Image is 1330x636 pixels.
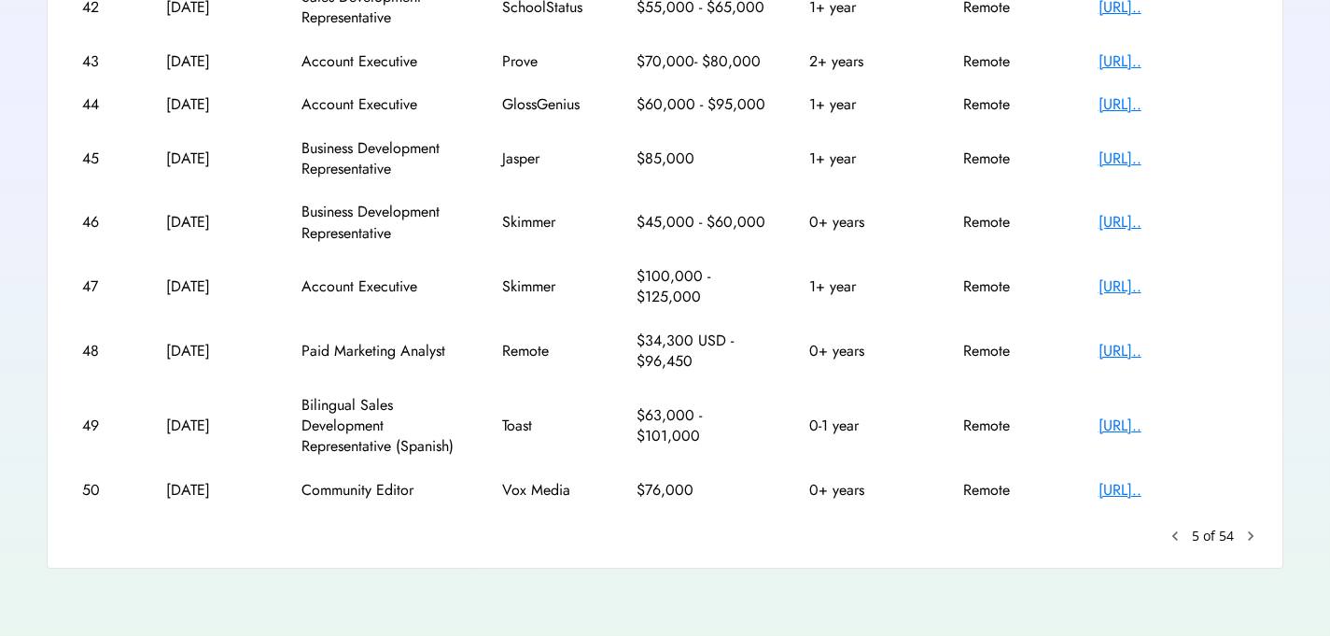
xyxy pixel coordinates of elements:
div: [DATE] [166,94,259,115]
div: Skimmer [502,212,595,233]
div: 0+ years [809,212,921,233]
div: $85,000 [637,148,767,169]
div: 43 [82,51,124,72]
div: Jasper [502,148,595,169]
div: 47 [82,276,124,297]
div: $60,000 - $95,000 [637,94,767,115]
div: [URL].. [1099,51,1248,72]
div: Remote [963,341,1057,361]
div: [URL].. [1099,276,1248,297]
div: Remote [963,148,1057,169]
div: $76,000 [637,480,767,501]
div: Account Executive [301,94,460,115]
div: Remote [963,94,1057,115]
div: 5 of 54 [1192,527,1234,545]
div: [URL].. [1099,94,1248,115]
div: [URL].. [1099,212,1248,233]
div: Toast [502,416,595,436]
div: Community Editor [301,480,460,501]
div: Remote [963,276,1057,297]
div: Business Development Representative [301,202,460,244]
div: 1+ year [809,94,921,115]
div: GlossGenius [502,94,595,115]
div: [DATE] [166,276,259,297]
div: 50 [82,480,124,501]
div: 49 [82,416,124,436]
div: 45 [82,148,124,169]
div: Remote [502,341,595,361]
div: 2+ years [809,51,921,72]
div: $70,000- $80,000 [637,51,767,72]
div: 48 [82,341,124,361]
div: [URL].. [1099,341,1248,361]
div: 1+ year [809,276,921,297]
div: Remote [963,212,1057,233]
div: [DATE] [166,212,259,233]
button: keyboard_arrow_left [1166,527,1184,545]
div: Account Executive [301,51,460,72]
div: 1+ year [809,148,921,169]
div: $45,000 - $60,000 [637,212,767,233]
div: [DATE] [166,480,259,501]
div: 46 [82,212,124,233]
div: [DATE] [166,51,259,72]
div: Remote [963,416,1057,436]
div: Remote [963,51,1057,72]
div: Remote [963,480,1057,501]
div: [DATE] [166,416,259,436]
div: 0-1 year [809,416,921,436]
button: chevron_right [1241,527,1260,545]
div: Business Development Representative [301,138,460,180]
div: [DATE] [166,341,259,361]
div: [DATE] [166,148,259,169]
div: Paid Marketing Analyst [301,341,460,361]
div: 44 [82,94,124,115]
div: $34,300 USD - $96,450 [637,331,767,373]
div: [URL].. [1099,480,1248,501]
div: Account Executive [301,276,460,297]
div: Bilingual Sales Development Representative (Spanish) [301,395,460,458]
div: [URL].. [1099,148,1248,169]
div: 0+ years [809,480,921,501]
div: Prove [502,51,595,72]
div: $100,000 - $125,000 [637,266,767,308]
div: $63,000 - $101,000 [637,405,767,447]
div: Vox Media [502,480,595,501]
div: [URL].. [1099,416,1248,436]
div: 0+ years [809,341,921,361]
div: Skimmer [502,276,595,297]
